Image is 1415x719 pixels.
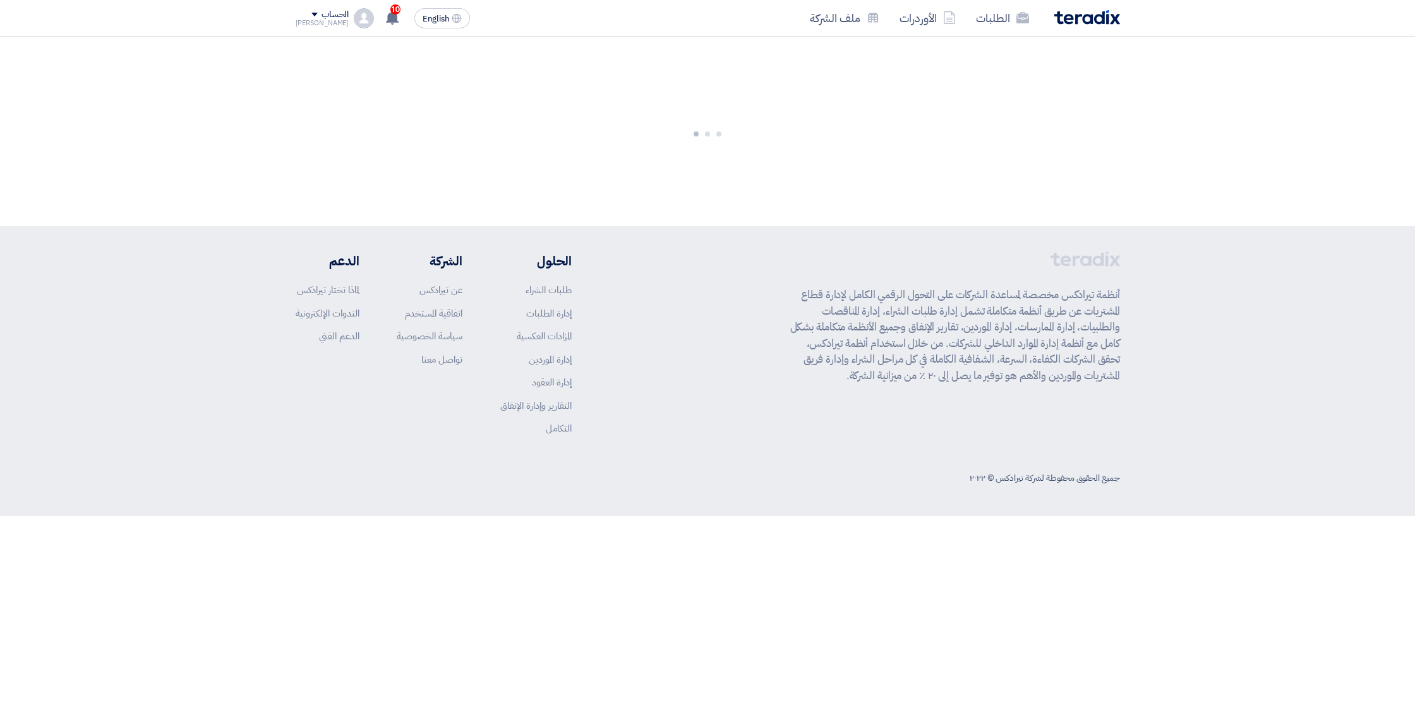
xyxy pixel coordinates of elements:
[419,283,462,297] a: عن تيرادكس
[889,3,966,33] a: الأوردرات
[1054,10,1120,25] img: Teradix logo
[800,3,889,33] a: ملف الشركة
[405,306,462,320] a: اتفاقية المستخدم
[966,3,1039,33] a: الطلبات
[526,306,572,320] a: إدارة الطلبات
[397,251,462,270] li: الشركة
[390,4,400,15] span: 10
[322,9,349,20] div: الحساب
[970,471,1119,485] div: جميع الحقوق محفوظة لشركة تيرادكس © ٢٠٢٢
[423,15,449,23] span: English
[354,8,374,28] img: profile_test.png
[546,421,572,435] a: التكامل
[500,399,572,413] a: التقارير وإدارة الإنفاق
[414,8,470,28] button: English
[500,251,572,270] li: الحلول
[517,329,572,343] a: المزادات العكسية
[319,329,359,343] a: الدعم الفني
[529,353,572,366] a: إدارة الموردين
[532,375,572,389] a: إدارة العقود
[296,251,359,270] li: الدعم
[297,283,359,297] a: لماذا تختار تيرادكس
[296,20,349,27] div: [PERSON_NAME]
[526,283,572,297] a: طلبات الشراء
[790,287,1120,384] p: أنظمة تيرادكس مخصصة لمساعدة الشركات على التحول الرقمي الكامل لإدارة قطاع المشتريات عن طريق أنظمة ...
[397,329,462,343] a: سياسة الخصوصية
[296,306,359,320] a: الندوات الإلكترونية
[421,353,462,366] a: تواصل معنا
